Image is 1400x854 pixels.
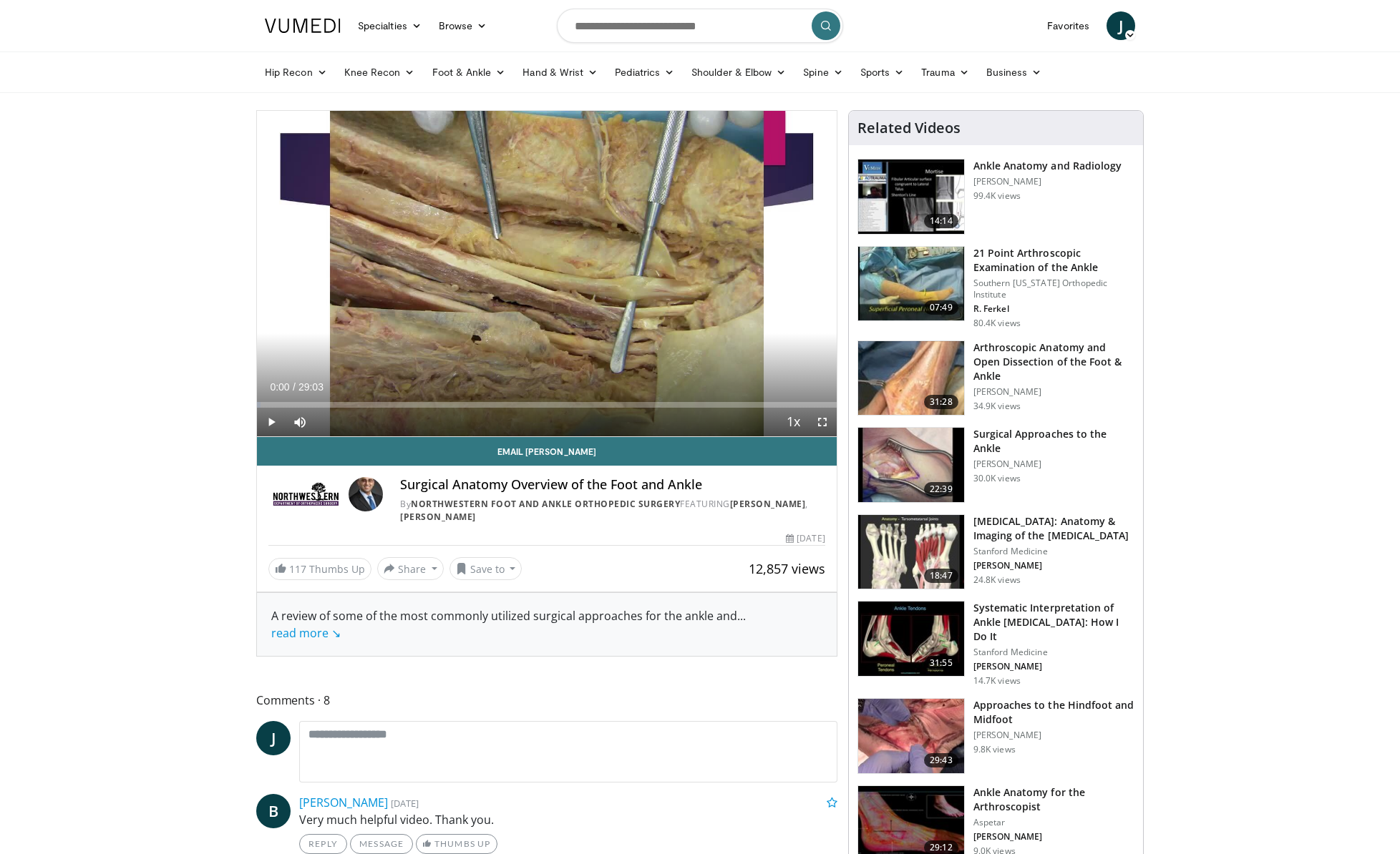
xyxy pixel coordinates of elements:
p: R. Ferkel [973,303,1134,315]
a: Thumbs Up [416,834,497,854]
button: Save to [449,557,522,580]
div: Progress Bar [257,402,837,408]
h3: Ankle Anatomy for the Arthroscopist [973,785,1134,814]
a: Reply [299,834,347,854]
a: Spine [794,58,851,87]
a: 31:28 Arthroscopic Anatomy and Open Dissection of the Foot & Ankle [PERSON_NAME] 34.9K views [857,340,1134,416]
p: [PERSON_NAME] [973,730,1134,741]
p: [PERSON_NAME] [973,831,1134,843]
span: ... [271,608,746,641]
p: Stanford Medicine [973,647,1134,658]
a: [PERSON_NAME] [730,498,806,510]
button: Fullscreen [808,408,837,436]
a: Pediatrics [606,58,683,87]
a: Foot & Ankle [424,58,515,87]
a: 31:55 Systematic Interpretation of Ankle [MEDICAL_DATA]: How I Do It Stanford Medicine [PERSON_NA... [857,601,1134,687]
h3: Systematic Interpretation of Ankle [MEDICAL_DATA]: How I Do It [973,601,1134,644]
img: Avatar [349,477,383,511]
a: Browse [430,11,496,40]
p: [PERSON_NAME] [973,560,1134,571]
a: 18:47 [MEDICAL_DATA]: Anatomy & Imaging of the [MEDICAL_DATA] Stanford Medicine [PERSON_NAME] 24.... [857,514,1134,590]
p: 30.0K views [973,473,1021,484]
p: Aspetar [973,817,1134,828]
a: Sports [852,58,913,87]
a: Email [PERSON_NAME] [257,437,837,466]
p: [PERSON_NAME] [973,458,1134,470]
a: 22:39 Surgical Approaches to the Ankle [PERSON_NAME] 30.0K views [857,427,1134,503]
button: Share [377,557,444,580]
span: 29:03 [298,381,324,393]
button: Play [257,408,286,436]
a: B [256,794,291,828]
input: Search topics, interventions [557,9,843,43]
img: Northwestern Foot and Ankle Orthopedic Surgery [268,477,343,511]
h4: Surgical Anatomy Overview of the Foot and Ankle [400,477,825,493]
button: Mute [286,408,314,436]
a: read more ↘ [271,625,341,641]
span: 22:39 [924,482,958,496]
p: 24.8K views [973,574,1021,586]
a: Hand & Wrist [514,58,606,87]
a: 14:14 Ankle Anatomy and Radiology [PERSON_NAME] 99.4K views [857,159,1134,235]
a: Message [350,834,413,854]
h3: Arthroscopic Anatomy and Open Dissection of the Foot & Ankle [973,340,1134,383]
p: Southern [US_STATE] Orthopedic Institute [973,278,1134,300]
a: Specialties [349,11,430,40]
h3: Surgical Approaches to the Ankle [973,427,1134,456]
span: 0:00 [270,381,289,393]
span: 14:14 [924,214,958,228]
span: 31:55 [924,656,958,670]
p: 80.4K views [973,318,1021,329]
a: Knee Recon [336,58,424,87]
p: 9.8K views [973,744,1016,755]
span: 12,857 views [749,560,825,577]
span: 31:28 [924,395,958,409]
a: [PERSON_NAME] [400,511,476,523]
a: J [256,721,291,755]
img: VuMedi Logo [265,19,341,33]
a: 117 Thumbs Up [268,558,371,580]
a: Favorites [1039,11,1098,40]
h3: 21 Point Arthroscopic Examination of the Ankle [973,246,1134,275]
p: Stanford Medicine [973,546,1134,557]
video-js: Video Player [257,111,837,437]
h3: [MEDICAL_DATA]: Anatomy & Imaging of the [MEDICAL_DATA] [973,514,1134,543]
p: [PERSON_NAME] [973,176,1122,187]
span: / [293,381,296,393]
img: ed2f2a3b-453b-45ea-a443-57fbd69e4c5c.150x105_q85_crop-smart_upscale.jpg [858,602,964,676]
img: 27463190-6349-4d0c-bdb3-f372be2c3ba7.150x105_q85_crop-smart_upscale.jpg [858,428,964,502]
a: [PERSON_NAME] [299,795,388,810]
h4: Related Videos [857,119,961,137]
a: 29:43 Approaches to the Hindfoot and Midfoot [PERSON_NAME] 9.8K views [857,698,1134,774]
img: e0ebf467-7e2b-4c48-b2ee-3fb538e34d10.150x105_q85_crop-smart_upscale.jpg [858,699,964,773]
p: 34.9K views [973,401,1021,412]
div: By FEATURING , [400,498,825,524]
img: widescreen_open_anatomy_100000664_3.jpg.150x105_q85_crop-smart_upscale.jpg [858,341,964,416]
p: [PERSON_NAME] [973,661,1134,672]
img: d079e22e-f623-40f6-8657-94e85635e1da.150x105_q85_crop-smart_upscale.jpg [858,159,964,234]
span: 117 [289,562,306,576]
a: J [1107,11,1135,40]
span: 18:47 [924,569,958,583]
h3: Approaches to the Hindfoot and Midfoot [973,698,1134,727]
p: [PERSON_NAME] [973,386,1134,398]
h3: Ankle Anatomy and Radiology [973,159,1122,173]
small: [DATE] [391,797,419,810]
img: cf38df8d-9b01-422e-ad42-3a0389097cd5.150x105_q85_crop-smart_upscale.jpg [858,515,964,589]
button: Playback Rate [779,408,808,436]
a: Shoulder & Elbow [683,58,794,87]
a: 07:49 21 Point Arthroscopic Examination of the Ankle Southern [US_STATE] Orthopedic Institute R. ... [857,246,1134,329]
img: d2937c76-94b7-4d20-9de4-1c4e4a17f51d.150x105_q85_crop-smart_upscale.jpg [858,247,964,321]
span: 07:49 [924,300,958,315]
a: Business [978,58,1051,87]
p: Very much helpful video. Thank you. [299,811,837,828]
span: Comments 8 [256,691,837,710]
span: 29:43 [924,753,958,767]
a: Trauma [913,58,978,87]
p: 99.4K views [973,190,1021,202]
div: A review of some of the most commonly utilized surgical approaches for the ankle and [271,607,822,642]
a: Northwestern Foot and Ankle Orthopedic Surgery [411,498,680,510]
